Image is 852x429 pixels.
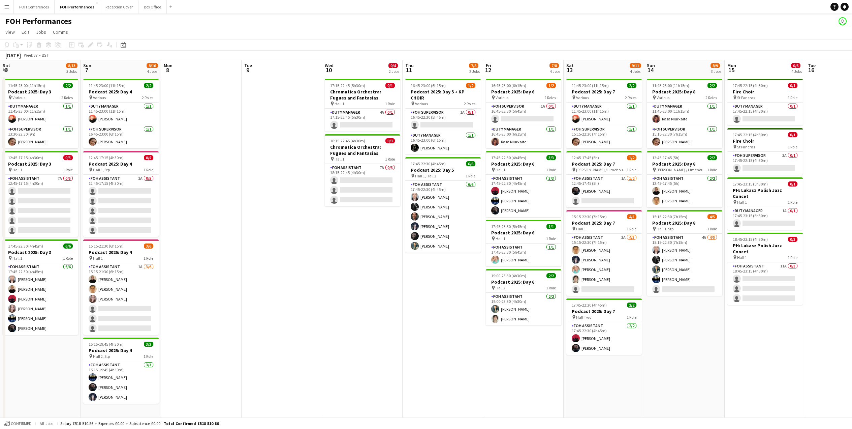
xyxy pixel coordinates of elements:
div: 3 Jobs [66,69,77,74]
span: [PERSON_NAME] / Limehouse / Wenlock + STP [657,167,707,172]
span: 1/2 [627,155,636,160]
app-card-role: FOH Assistant1/117:45-23:30 (5h45m)[PERSON_NAME] [486,244,561,266]
span: 2/2 [546,273,556,278]
span: Hall 1, Hall 2 [415,173,436,178]
h3: Podcast 2025: Day 7 [566,161,642,167]
span: 11:45-23:00 (11h15m) [652,83,689,88]
h3: Podcast 2025: Day 7 [566,308,642,314]
app-job-card: 11:45-23:00 (11h15m)2/2Podcast 2025: Day 3 Various2 RolesDuty Manager1/111:45-23:00 (11h15m)[PERS... [3,79,78,148]
span: 12:45-17:45 (5h) [652,155,680,160]
span: Week 37 [22,53,39,58]
span: Fri [486,62,491,68]
app-card-role: FOH Supervisor1A0/116:45-22:30 (5h45m) [486,103,561,125]
app-job-card: 18:15-22:45 (4h30m)0/3Chromatica Orchestra: Fugues and Fantasias Hall 11 RoleFOH Assistant7A0/318... [325,134,400,206]
span: 8/16 [147,63,158,68]
span: 17:15-22:45 (5h30m) [330,83,365,88]
span: Thu [405,62,414,68]
app-job-card: 18:45-23:15 (4h30m)0/3PH: Lukasz Polish Jazz Concet Hall 11 RoleFOH Assistant11A0/318:45-23:15 (4... [727,233,803,305]
span: 14 [646,66,655,74]
span: Various [576,95,589,100]
span: 15:15-22:30 (7h15m) [652,214,687,219]
app-card-role: FOH Supervisor1/113:30-22:30 (9h)[PERSON_NAME] [3,125,78,148]
span: Jobs [36,29,46,35]
a: Jobs [33,28,49,36]
span: 0/5 [144,155,153,160]
span: 11 [404,66,414,74]
app-card-role: FOH Supervisor1A0/116:45-22:30 (5h45m) [405,109,481,132]
div: 17:15-22:45 (5h30m)0/1Chromatica Orchestra: Fugues and Fantasias Hall 11 RoleDuty Manager4A0/117:... [325,79,400,132]
span: Hall 1 [12,167,22,172]
span: 1 Role [627,226,636,231]
h3: PH: Lukasz Polish Jazz Concet [727,187,803,199]
span: Various [496,95,508,100]
div: 19:00-23:30 (4h30m)2/2Podcast 2025: Day 6 Hall 21 RoleFOH Assistant2/219:00-23:30 (4h30m)[PERSON_... [486,269,561,325]
h3: Podcast 2025: Day 3 [3,89,78,95]
span: 2 Roles [464,101,475,106]
h3: Podcast 2025: Day 3 [3,249,78,255]
span: St Pancras [737,95,755,100]
span: 1 Role [627,167,636,172]
span: Various [415,101,428,106]
span: Hall 1 [737,200,747,205]
app-card-role: Duty Manager1/111:45-23:00 (11h15m)[PERSON_NAME] [566,103,642,125]
app-card-role: FOH Assistant3/317:45-22:30 (4h45m)[PERSON_NAME][PERSON_NAME][PERSON_NAME] [486,175,561,217]
span: St Pancras [737,144,755,149]
div: 16:45-23:00 (6h15m)1/2Podcast 2025: Day 6 Various2 RolesFOH Supervisor1A0/116:45-22:30 (5h45m) Du... [486,79,561,148]
span: 2 Roles [625,95,636,100]
app-job-card: 15:15-19:45 (4h30m)3/3Podcast 2025: Day 4 Hall 2, Stp1 RoleFOH Assistant3/315:15-19:45 (4h30m)[PE... [83,338,159,404]
div: 15:15-22:30 (7h15m)4/5Podcast 2025: Day 7 Hall 11 RoleFOH Assistant3A4/515:15-22:30 (7h15m)[PERSO... [566,210,642,296]
app-job-card: 17:45-22:30 (4h45m)6/6Podcast 2025: Day 5 Hall 1, Hall 21 RoleFOH Assistant6/617:45-22:30 (4h45m)... [405,157,481,253]
span: 16:45-23:00 (6h15m) [411,83,446,88]
span: 8/13 [66,63,77,68]
div: 15:15-22:30 (7h15m)4/5Podcast 2025: Day 8 Hall 1, Stp1 RoleFOH Assistant4A4/515:15-22:30 (7h15m)[... [647,210,722,296]
button: Box Office [138,0,167,13]
app-job-card: 17:45-23:15 (5h30m)0/1PH: Lukasz Polish Jazz Concet Hall 11 RoleDuty Manager1A0/117:45-23:15 (5h30m) [727,177,803,230]
span: 16:45-23:00 (6h15m) [491,83,526,88]
app-card-role: FOH Assistant2/217:45-22:30 (4h45m)[PERSON_NAME][PERSON_NAME] [566,322,642,355]
a: View [3,28,18,36]
span: 1 Role [63,167,73,172]
span: 6 [2,66,10,74]
app-job-card: 12:45-17:45 (5h)1/2Podcast 2025: Day 7 [PERSON_NAME] / Limehouse / Wenlock1 RoleFOH Assistant1A1/... [566,151,642,207]
app-card-role: Duty Manager1/111:45-23:00 (11h15m)[PERSON_NAME] [3,103,78,125]
h3: Chromatica Orchestra: Fugues and Fantasias [325,89,400,101]
span: 3/6 [144,244,153,249]
app-job-card: 12:45-17:15 (4h30m)0/5Podcast 2025: Day 3 Hall 11 RoleFOH Assistant7A0/512:45-17:15 (4h30m) [3,151,78,237]
h3: Podcast 2025: Day 8 [647,220,722,226]
span: 1 Role [546,285,556,290]
span: Hall 1 [93,256,103,261]
app-card-role: Duty Manager1/116:45-23:00 (6h15m)[PERSON_NAME] [405,132,481,154]
span: Wed [325,62,334,68]
div: 11:45-23:00 (11h15m)2/2Podcast 2025: Day 8 Various2 RolesDuty Manager1/111:45-23:00 (11h15m)Rasa ... [647,79,722,148]
app-card-role: FOH Assistant6/617:45-22:30 (4h45m)[PERSON_NAME][PERSON_NAME][PERSON_NAME][PERSON_NAME][PERSON_NA... [3,263,78,335]
span: Hall 2, Stp [93,354,110,359]
span: All jobs [38,421,55,426]
a: Edit [19,28,32,36]
app-card-role: FOH Assistant1A3/615:15-21:30 (6h15m)[PERSON_NAME][PERSON_NAME][PERSON_NAME] [83,263,159,335]
button: Reception Cover [100,0,138,13]
span: 1 Role [63,256,73,261]
app-card-role: Duty Manager1/111:45-23:00 (11h15m)Rasa Niurkaite [647,103,722,125]
button: Confirmed [3,420,33,427]
span: 1 Role [788,255,797,260]
span: Sat [566,62,574,68]
button: FOH Conferences [14,0,55,13]
span: Hall 1 [335,156,344,162]
div: 17:45-22:30 (4h45m)6/6Podcast 2025: Day 3 Hall 11 RoleFOH Assistant6/617:45-22:30 (4h45m)[PERSON_... [3,239,78,335]
span: 6/6 [466,161,475,166]
app-job-card: 11:45-23:00 (11h15m)2/2Podcast 2025: Day 7 Various2 RolesDuty Manager1/111:45-23:00 (11h15m)[PERS... [566,79,642,148]
span: Tue [808,62,816,68]
app-job-card: 17:45-22:15 (4h30m)0/1Fire Choir St Pancras1 RoleFOH Supervisor3A0/117:45-22:15 (4h30m) [727,128,803,175]
h3: Chromatica Orchestra: Fugues and Fantasias [325,144,400,156]
span: 2 Roles [61,95,73,100]
span: 0/5 [63,155,73,160]
div: 17:45-22:30 (4h45m)2/2Podcast 2025: Day 7 Hall Two1 RoleFOH Assistant2/217:45-22:30 (4h45m)[PERSO... [566,298,642,355]
app-card-role: FOH Assistant11A0/318:45-23:15 (4h30m) [727,262,803,305]
div: [DATE] [5,52,21,59]
app-job-card: 17:45-22:15 (4h30m)0/1Fire Choir St Pancras1 RoleDuty Manager0/117:45-22:15 (4h30m) [727,79,803,125]
span: 12 [485,66,491,74]
span: 1 Role [466,173,475,178]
